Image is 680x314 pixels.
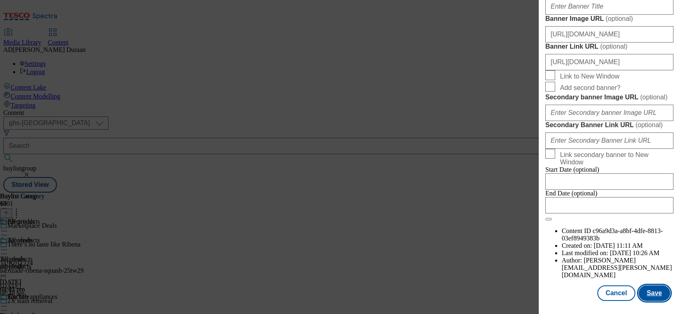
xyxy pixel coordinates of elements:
li: Author: [562,257,673,279]
label: Secondary Banner Link URL [545,121,673,129]
button: Save [639,285,670,301]
span: Link secondary banner to New Window [560,151,670,166]
label: Secondary banner Image URL [545,93,673,101]
li: Content ID [562,227,673,242]
li: Last modified on: [562,249,673,257]
span: c96a9d3a-a8bf-4dfe-8813-03ef8949383b [562,227,663,242]
span: End Date (optional) [545,190,597,197]
span: ( optional ) [600,43,628,50]
span: [PERSON_NAME][EMAIL_ADDRESS][PERSON_NAME][DOMAIN_NAME] [562,257,672,278]
input: Enter Banner Link URL [545,54,673,70]
label: Banner Link URL [545,43,673,51]
span: Add second banner? [560,84,621,92]
input: Enter Secondary banner Image URL [545,105,673,121]
input: Enter Secondary Banner Link URL [545,132,673,149]
input: Enter Banner Image URL [545,26,673,43]
span: ( optional ) [635,121,663,128]
label: Banner Image URL [545,15,673,23]
span: [DATE] 11:11 AM [594,242,643,249]
li: Created on: [562,242,673,249]
span: Link to New Window [560,73,619,80]
span: ( optional ) [605,15,633,22]
span: [DATE] 10:26 AM [610,249,660,256]
input: Enter Date [545,197,673,213]
span: Start Date (optional) [545,166,599,173]
button: Cancel [597,285,635,301]
input: Enter Date [545,173,673,190]
span: ( optional ) [640,94,668,101]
